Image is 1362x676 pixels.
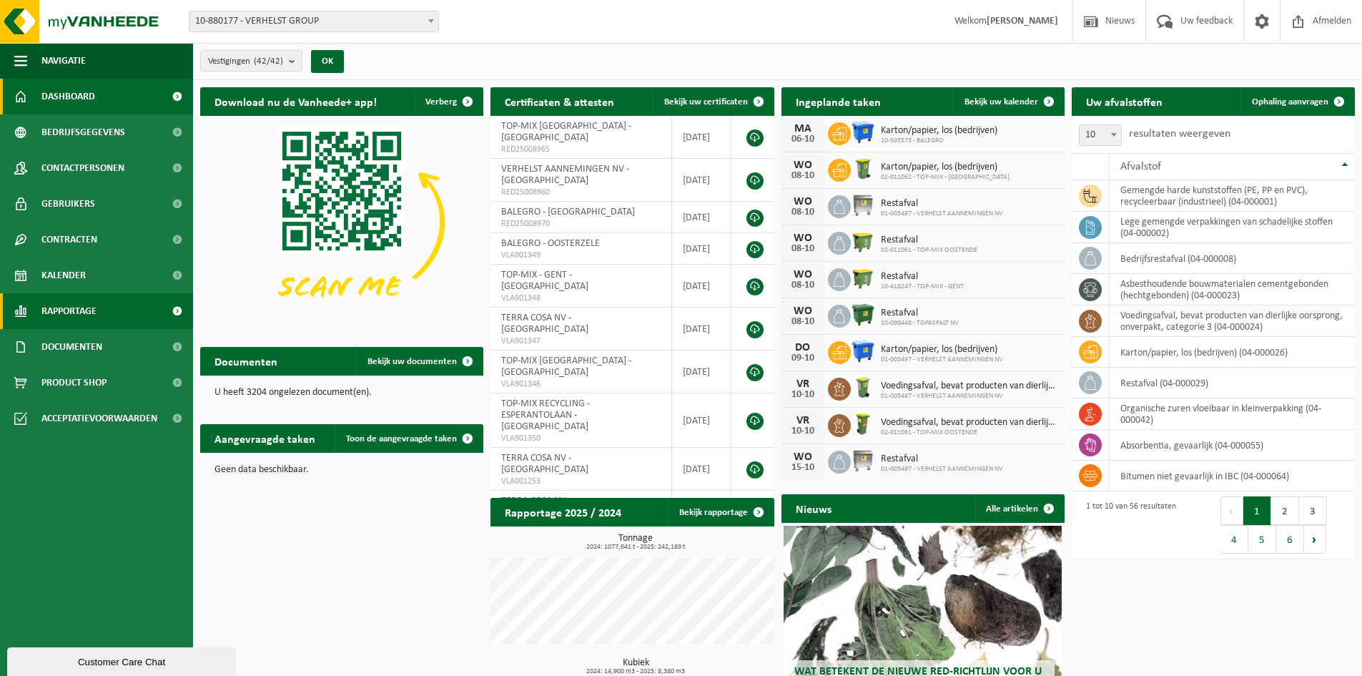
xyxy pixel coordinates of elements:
[1252,97,1328,107] span: Ophaling aanvragen
[672,448,732,491] td: [DATE]
[41,43,86,79] span: Navigatie
[200,50,302,72] button: Vestigingen(42/42)
[851,157,875,181] img: WB-0240-HPE-GN-50
[789,305,817,317] div: WO
[501,313,588,335] span: TERRA COSA NV - [GEOGRAPHIC_DATA]
[1110,212,1355,243] td: lege gemengde verpakkingen van schadelijke stoffen (04-000002)
[789,463,817,473] div: 15-10
[41,186,95,222] span: Gebruikers
[672,116,732,159] td: [DATE]
[41,293,97,329] span: Rapportage
[881,210,1003,218] span: 01-005497 - VERHELST AANNEMINGEN NV
[1110,461,1355,491] td: bitumen niet gevaarlijk in IBC (04-000064)
[501,218,660,230] span: RED25008970
[987,16,1058,26] strong: [PERSON_NAME]
[668,498,773,526] a: Bekijk rapportage
[1110,337,1355,368] td: karton/papier, los (bedrijven) (04-000026)
[200,347,292,375] h2: Documenten
[881,283,964,291] span: 10-418247 - TOP-MIX - GENT
[653,87,773,116] a: Bekijk uw certificaten
[7,645,239,676] iframe: chat widget
[1110,430,1355,461] td: absorbentia, gevaarlijk (04-000055)
[851,120,875,144] img: WB-1100-HPE-BE-01
[41,329,102,365] span: Documenten
[501,164,629,186] span: VERHELST AANNEMINGEN NV - [GEOGRAPHIC_DATA]
[501,335,660,347] span: VLA901347
[789,171,817,181] div: 08-10
[789,353,817,363] div: 09-10
[189,11,439,32] span: 10-880177 - VERHELST GROUP
[501,356,631,378] span: TOP-MIX [GEOGRAPHIC_DATA] - [GEOGRAPHIC_DATA]
[367,357,457,366] span: Bekijk uw documenten
[974,494,1063,523] a: Alle artikelen
[881,319,959,328] span: 10-099448 - TOPASFALT NV
[41,401,157,436] span: Acceptatievoorwaarden
[1080,125,1121,145] span: 10
[425,97,457,107] span: Verberg
[881,417,1057,428] span: Voedingsafval, bevat producten van dierlijke oorsprong, onverpakt, categorie 3
[1299,496,1327,525] button: 3
[789,390,817,400] div: 10-10
[672,308,732,351] td: [DATE]
[501,144,660,155] span: RED25008965
[41,150,124,186] span: Contactpersonen
[189,11,438,31] span: 10-880177 - VERHELST GROUP
[881,125,997,137] span: Karton/papier, los (bedrijven)
[672,233,732,265] td: [DATE]
[1110,180,1355,212] td: gemengde harde kunststoffen (PE, PP en PVC), recycleerbaar (industrieel) (04-000001)
[214,465,469,475] p: Geen data beschikbaar.
[200,424,330,452] h2: Aangevraagde taken
[1110,398,1355,430] td: organische zuren vloeibaar in kleinverpakking (04-000042)
[1243,496,1271,525] button: 1
[501,378,660,390] span: VLA901346
[789,196,817,207] div: WO
[789,269,817,280] div: WO
[881,465,1003,474] span: 01-005497 - VERHELST AANNEMINGEN NV
[1220,496,1243,525] button: Previous
[881,392,1057,401] span: 01-005497 - VERHELST AANNEMINGEN NV
[490,87,628,115] h2: Certificaten & attesten
[881,308,959,319] span: Restafval
[501,293,660,304] span: VLA901348
[781,87,895,115] h2: Ingeplande taken
[851,339,875,363] img: WB-1100-HPE-BE-01
[41,258,86,293] span: Kalender
[1120,161,1161,172] span: Afvalstof
[414,87,482,116] button: Verberg
[964,97,1038,107] span: Bekijk uw kalender
[1129,128,1230,139] label: resultaten weergeven
[672,265,732,308] td: [DATE]
[41,365,107,401] span: Product Shop
[672,393,732,448] td: [DATE]
[789,134,817,144] div: 06-10
[501,121,631,143] span: TOP-MIX [GEOGRAPHIC_DATA] - [GEOGRAPHIC_DATA]
[1110,243,1355,274] td: bedrijfsrestafval (04-000008)
[881,173,1010,182] span: 02-011062 - TOP-MIX - [GEOGRAPHIC_DATA]
[498,544,774,551] span: 2024: 1077,641 t - 2025: 242,189 t
[41,79,95,114] span: Dashboard
[501,433,660,444] span: VLA901350
[851,303,875,327] img: WB-1100-HPE-GN-01
[789,451,817,463] div: WO
[356,347,482,376] a: Bekijk uw documenten
[501,476,660,487] span: VLA001253
[851,412,875,436] img: WB-0060-HPE-GN-50
[881,454,1003,465] span: Restafval
[1079,124,1122,146] span: 10
[851,193,875,217] img: WB-1100-GAL-GY-02
[1240,87,1353,116] a: Ophaling aanvragen
[501,207,635,217] span: BALEGRO - [GEOGRAPHIC_DATA]
[881,428,1057,437] span: 02-011061 - TOP-MIX OOSTENDE
[881,381,1057,392] span: Voedingsafval, bevat producten van dierlijke oorsprong, onverpakt, categorie 3
[1271,496,1299,525] button: 2
[498,534,774,551] h3: Tonnage
[254,57,283,66] count: (42/42)
[501,453,588,475] span: TERRA COSA NV - [GEOGRAPHIC_DATA]
[789,244,817,254] div: 08-10
[851,230,875,254] img: WB-1100-HPE-GN-50
[789,280,817,290] div: 08-10
[953,87,1063,116] a: Bekijk uw kalender
[789,378,817,390] div: VR
[346,434,457,444] span: Toon de aangevraagde taken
